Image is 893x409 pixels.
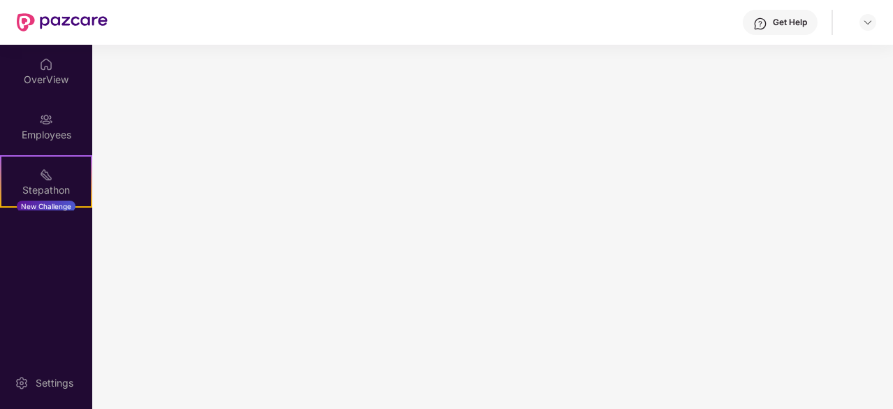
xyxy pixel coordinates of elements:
[773,17,807,28] div: Get Help
[39,113,53,127] img: svg+xml;base64,PHN2ZyBpZD0iRW1wbG95ZWVzIiB4bWxucz0iaHR0cDovL3d3dy53My5vcmcvMjAwMC9zdmciIHdpZHRoPS...
[753,17,767,31] img: svg+xml;base64,PHN2ZyBpZD0iSGVscC0zMngzMiIgeG1sbnM9Imh0dHA6Ly93d3cudzMub3JnLzIwMDAvc3ZnIiB3aWR0aD...
[862,17,873,28] img: svg+xml;base64,PHN2ZyBpZD0iRHJvcGRvd24tMzJ4MzIiIHhtbG5zPSJodHRwOi8vd3d3LnczLm9yZy8yMDAwL3N2ZyIgd2...
[15,376,29,390] img: svg+xml;base64,PHN2ZyBpZD0iU2V0dGluZy0yMHgyMCIgeG1sbnM9Imh0dHA6Ly93d3cudzMub3JnLzIwMDAvc3ZnIiB3aW...
[39,57,53,71] img: svg+xml;base64,PHN2ZyBpZD0iSG9tZSIgeG1sbnM9Imh0dHA6Ly93d3cudzMub3JnLzIwMDAvc3ZnIiB3aWR0aD0iMjAiIG...
[17,201,75,212] div: New Challenge
[17,13,108,31] img: New Pazcare Logo
[31,376,78,390] div: Settings
[39,168,53,182] img: svg+xml;base64,PHN2ZyB4bWxucz0iaHR0cDovL3d3dy53My5vcmcvMjAwMC9zdmciIHdpZHRoPSIyMSIgaGVpZ2h0PSIyMC...
[1,183,91,197] div: Stepathon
